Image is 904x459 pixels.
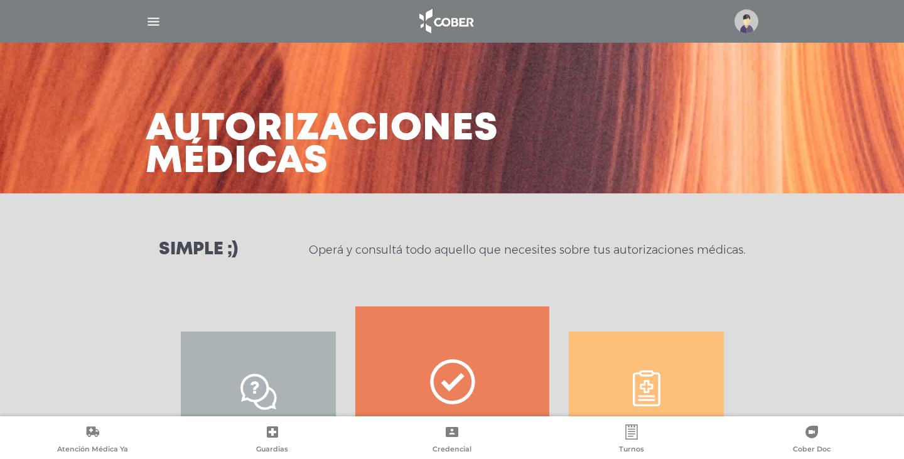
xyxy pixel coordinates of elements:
span: Cober Doc [793,445,831,456]
span: Turnos [619,445,644,456]
a: Credencial [362,424,542,456]
a: Atención Médica Ya [3,424,182,456]
h3: Simple ;) [159,241,238,259]
p: Operá y consultá todo aquello que necesites sobre tus autorizaciones médicas. [309,242,745,257]
img: profile-placeholder.svg [734,9,758,33]
span: Atención Médica Ya [57,445,128,456]
a: Guardias [182,424,362,456]
span: Credencial [433,445,471,456]
img: logo_cober_home-white.png [412,6,478,36]
a: Cober Doc [722,424,901,456]
h3: Autorizaciones médicas [146,113,498,178]
img: Cober_menu-lines-white.svg [146,14,161,30]
span: Guardias [256,445,288,456]
a: Turnos [542,424,721,456]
